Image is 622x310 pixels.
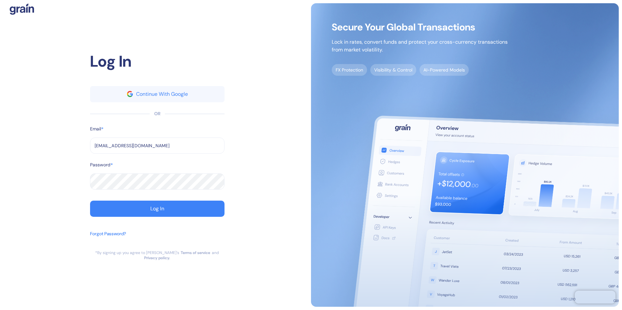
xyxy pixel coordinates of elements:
[90,50,225,73] div: Log In
[90,201,225,217] button: Log In
[150,206,164,211] div: Log In
[90,227,126,250] button: Forgot Password?
[144,255,170,260] a: Privacy policy.
[181,250,210,255] a: Terms of service
[332,64,367,76] span: FX Protection
[332,24,508,30] span: Secure Your Global Transactions
[420,64,469,76] span: AI-Powered Models
[311,3,619,307] img: signup-main-image
[90,161,110,168] label: Password
[90,126,101,132] label: Email
[154,110,160,117] div: OR
[10,3,34,15] img: logo
[90,86,225,102] button: googleContinue With Google
[370,64,416,76] span: Visibility & Control
[90,138,225,154] input: example@email.com
[575,291,616,304] iframe: Chatra live chat
[136,92,188,97] div: Continue With Google
[212,250,219,255] div: and
[95,250,179,255] div: *By signing up you agree to [PERSON_NAME]’s
[127,91,133,97] img: google
[90,230,126,237] div: Forgot Password?
[332,38,508,54] p: Lock in rates, convert funds and protect your cross-currency transactions from market volatility.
